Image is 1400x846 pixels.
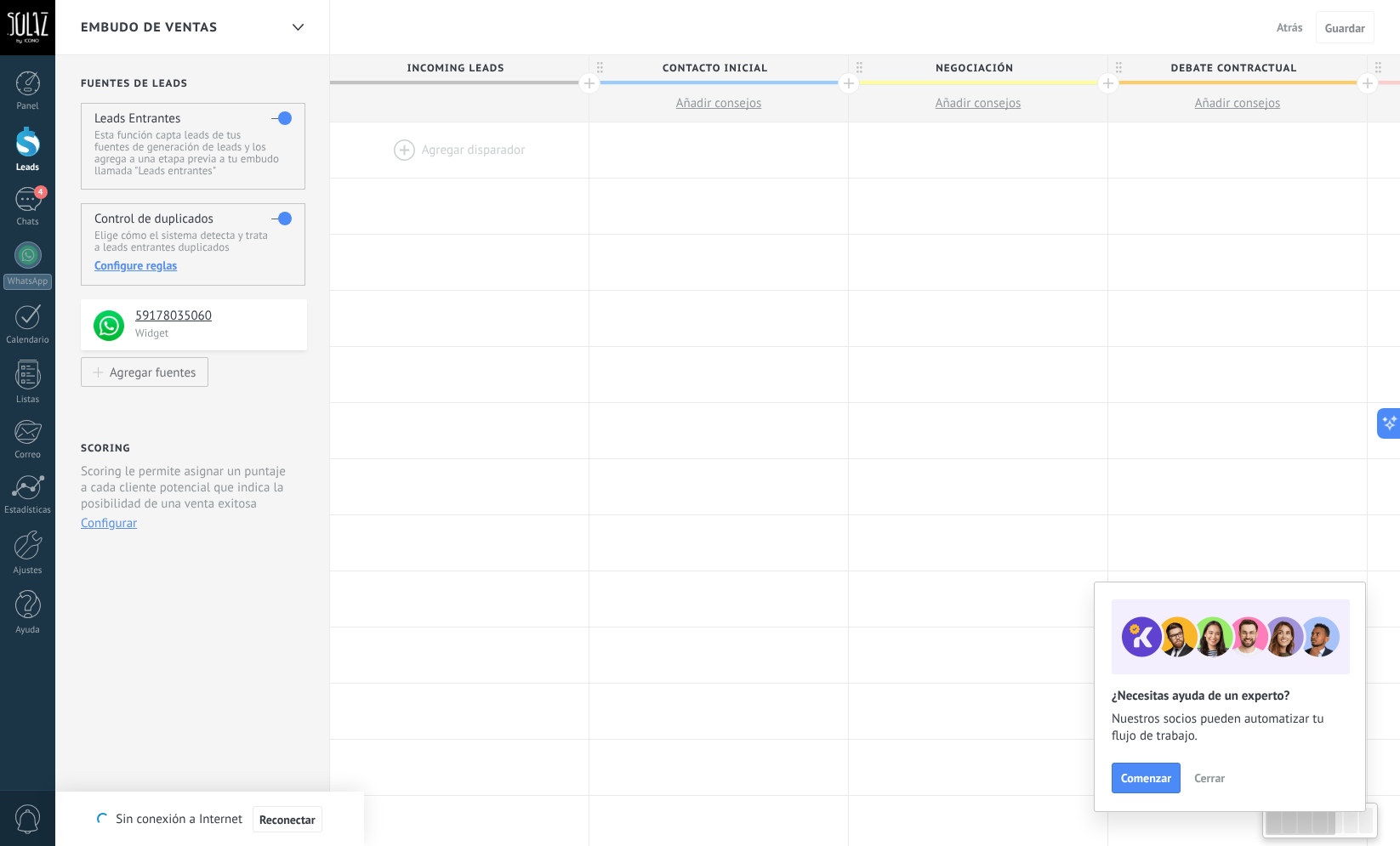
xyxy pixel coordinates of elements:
[1108,55,1367,81] div: Debate contractual
[936,95,1022,111] span: Añadir consejos
[1121,772,1171,784] span: Comenzar
[1187,765,1232,791] button: Cerrar
[94,129,291,177] p: Esta función capta leads de tus fuentes de generación de leads y los agrega a una etapa previa a ...
[1112,688,1348,704] h2: ¿Necesitas ayuda de un experto?
[283,11,312,44] div: Embudo de ventas
[1195,95,1281,111] span: Añadir consejos
[330,55,580,82] span: Incoming leads
[81,357,208,387] button: Agregar fuentes
[1270,14,1310,40] button: Atrás
[3,450,53,461] div: Correo
[94,230,291,253] p: Elige cómo el sistema detecta y trata a leads entrantes duplicados
[81,442,130,455] h2: Scoring
[81,77,307,90] h2: Fuentes de leads
[3,335,53,346] div: Calendario
[589,55,848,81] div: Contacto inicial
[3,625,53,636] div: Ayuda
[589,55,839,82] span: Contacto inicial
[849,55,1107,81] div: Negociación
[3,505,53,516] div: Estadísticas
[3,162,53,173] div: Leads
[1112,711,1348,745] span: Nuestros socios pueden automatizar tu flujo de trabajo.
[3,395,53,406] div: Listas
[1194,772,1225,784] span: Cerrar
[1325,22,1365,34] span: Guardar
[1316,11,1374,43] button: Guardar
[34,185,48,199] span: 4
[589,85,848,122] button: Añadir consejos
[94,211,213,227] h4: Control de duplicados
[1108,55,1358,82] span: Debate contractual
[849,55,1099,82] span: Negociación
[135,308,294,325] h4: 59178035060
[330,55,589,81] div: Incoming leads
[94,258,291,273] div: Configure reglas
[1277,20,1303,35] span: Atrás
[3,274,52,290] div: WhatsApp
[3,217,53,228] div: Chats
[94,310,124,341] img: logo_min.png
[3,101,53,112] div: Panel
[259,814,316,826] span: Reconectar
[110,365,196,379] div: Agregar fuentes
[135,326,297,340] p: Widget
[1112,763,1181,793] button: Comenzar
[97,805,322,833] div: Sin conexión a Internet
[81,515,137,531] button: Configurar
[676,95,762,111] span: Añadir consejos
[253,806,322,833] button: Reconectar
[94,111,180,127] h4: Leads Entrantes
[849,85,1107,122] button: Añadir consejos
[3,565,53,576] div: Ajustes
[1108,85,1367,122] button: Añadir consejos
[81,463,293,512] p: Scoring le permite asignar un puntaje a cada cliente potencial que indica la posibilidad de una v...
[81,20,218,36] span: Embudo de ventas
